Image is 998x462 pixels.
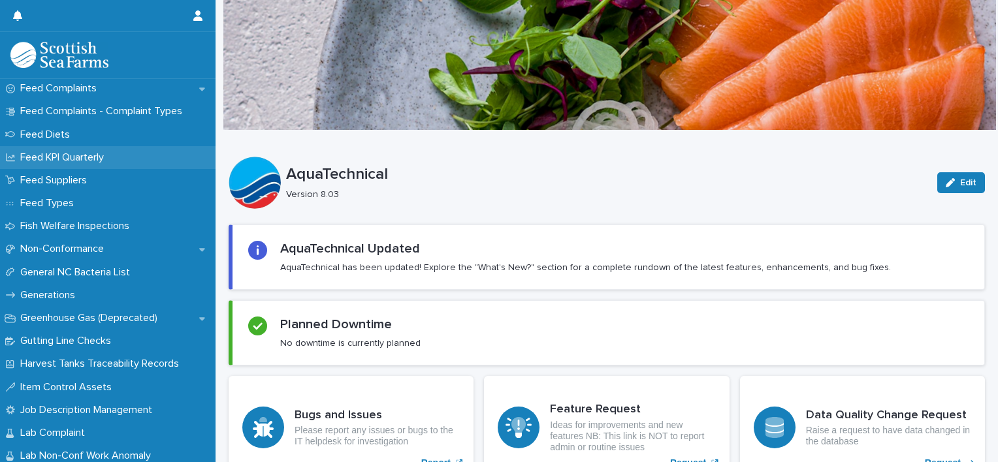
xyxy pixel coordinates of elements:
p: Feed Complaints - Complaint Types [15,105,193,117]
img: mMrefqRFQpe26GRNOUkG [10,42,108,68]
p: Item Control Assets [15,381,122,393]
h2: AquaTechnical Updated [280,241,420,256]
p: Harvest Tanks Traceability Records [15,358,189,370]
p: Fish Welfare Inspections [15,220,140,232]
p: Gutting Line Checks [15,335,121,347]
p: Version 8.03 [286,189,922,200]
p: Feed Diets [15,129,80,141]
button: Edit [937,172,985,193]
p: Feed Complaints [15,82,107,95]
p: Raise a request to have data changed in the database [806,425,971,447]
p: Please report any issues or bugs to the IT helpdesk for investigation [295,425,460,447]
p: Job Description Management [15,404,163,416]
p: General NC Bacteria List [15,266,140,279]
p: Feed Types [15,197,84,209]
span: Edit [960,178,976,187]
h3: Feature Request [550,403,715,417]
h3: Bugs and Issues [295,408,460,423]
p: Greenhouse Gas (Deprecated) [15,312,168,324]
h3: Data Quality Change Request [806,408,971,423]
p: Feed KPI Quarterly [15,151,114,164]
p: Lab Complaint [15,427,95,439]
p: AquaTechnical has been updated! Explore the "What's New?" section for a complete rundown of the l... [280,262,891,273]
p: Non-Conformance [15,243,114,255]
p: No downtime is currently planned [280,337,421,349]
p: AquaTechnical [286,165,927,184]
p: Ideas for improvements and new features NB: This link is NOT to report admin or routine issues [550,420,715,452]
p: Generations [15,289,86,301]
p: Lab Non-Conf Work Anomaly [15,450,161,462]
p: Feed Suppliers [15,174,97,187]
h2: Planned Downtime [280,316,392,332]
